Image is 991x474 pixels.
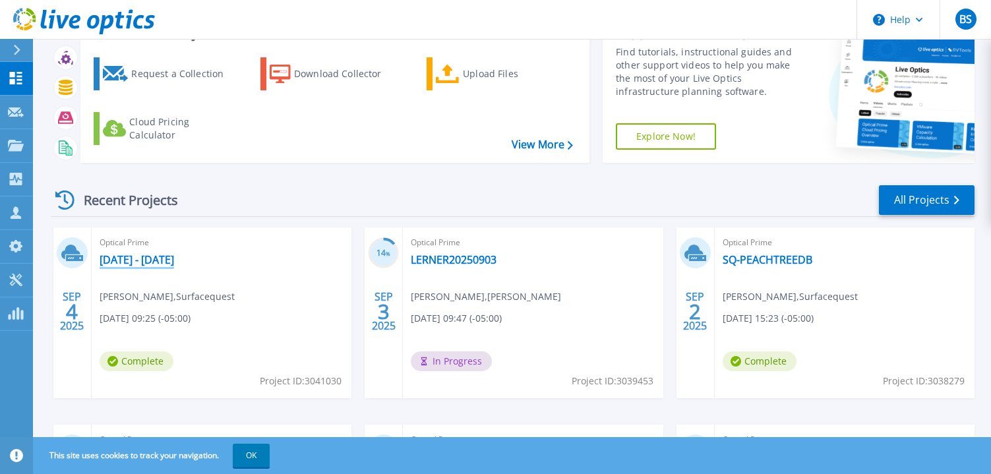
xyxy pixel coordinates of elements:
[959,14,972,24] span: BS
[100,289,235,304] span: [PERSON_NAME] , Surfacequest
[723,235,967,250] span: Optical Prime
[59,287,84,336] div: SEP 2025
[386,250,390,257] span: %
[36,444,270,467] span: This site uses cookies to track your navigation.
[233,444,270,467] button: OK
[100,311,191,326] span: [DATE] 09:25 (-05:00)
[100,235,344,250] span: Optical Prime
[411,253,496,266] a: LERNER20250903
[378,306,390,317] span: 3
[294,61,400,87] div: Download Collector
[463,61,568,87] div: Upload Files
[94,26,572,40] h3: Start a New Project
[879,185,975,215] a: All Projects
[723,311,814,326] span: [DATE] 15:23 (-05:00)
[411,311,502,326] span: [DATE] 09:47 (-05:00)
[411,432,655,447] span: Optical Prime
[616,123,716,150] a: Explore Now!
[100,253,174,266] a: [DATE] - [DATE]
[260,57,407,90] a: Download Collector
[723,351,796,371] span: Complete
[371,287,396,336] div: SEP 2025
[411,235,655,250] span: Optical Prime
[131,61,237,87] div: Request a Collection
[723,289,858,304] span: [PERSON_NAME] , Surfacequest
[94,57,241,90] a: Request a Collection
[723,432,967,447] span: Optical Prime
[883,374,965,388] span: Project ID: 3038279
[94,112,241,145] a: Cloud Pricing Calculator
[368,246,399,261] h3: 14
[512,138,573,151] a: View More
[689,306,701,317] span: 2
[572,374,653,388] span: Project ID: 3039453
[411,289,561,304] span: [PERSON_NAME] , [PERSON_NAME]
[616,45,802,98] div: Find tutorials, instructional guides and other support videos to help you make the most of your L...
[100,351,173,371] span: Complete
[129,115,235,142] div: Cloud Pricing Calculator
[260,374,342,388] span: Project ID: 3041030
[411,351,492,371] span: In Progress
[66,306,78,317] span: 4
[427,57,574,90] a: Upload Files
[682,287,707,336] div: SEP 2025
[100,432,344,447] span: Optical Prime
[723,253,812,266] a: SQ-PEACHTREEDB
[51,184,196,216] div: Recent Projects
